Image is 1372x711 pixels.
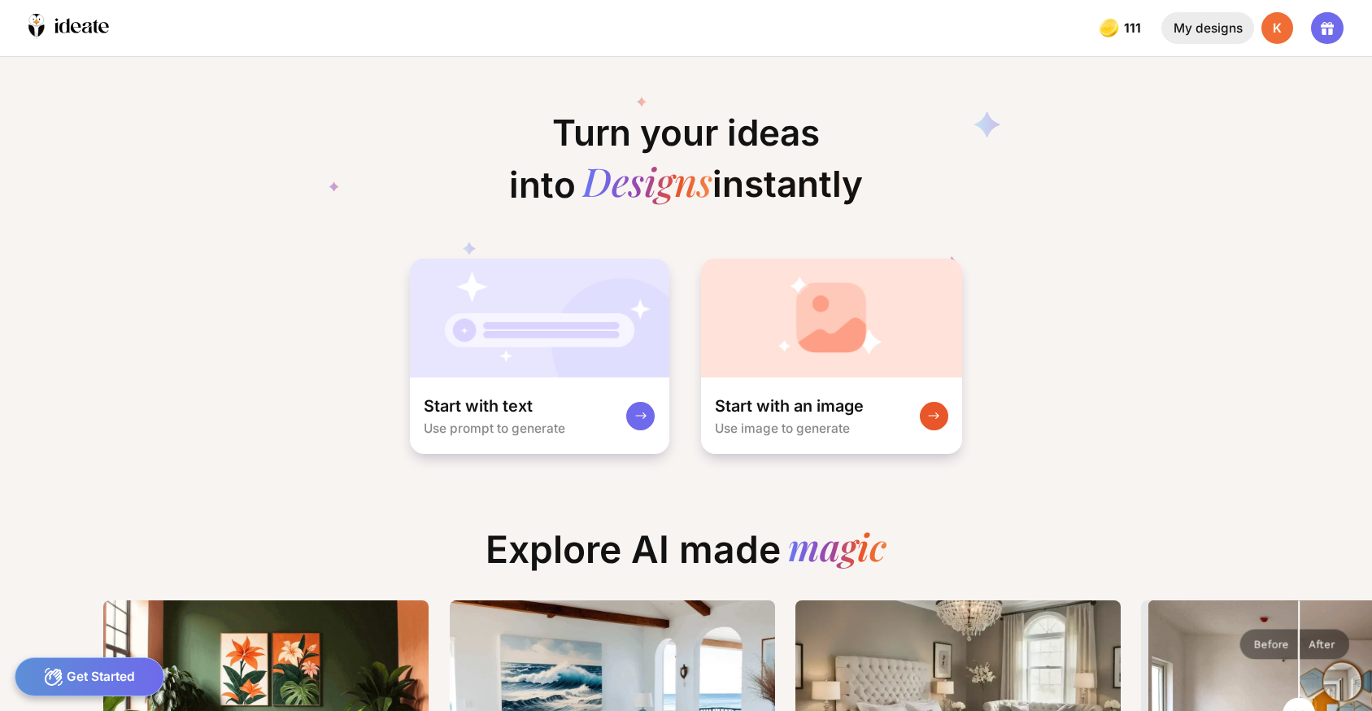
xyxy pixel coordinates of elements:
div: Start with text [424,395,533,417]
div: My designs [1161,12,1253,45]
div: Use prompt to generate [424,421,565,436]
img: startWithImageCardBg.jpg [701,259,962,377]
img: startWithTextCardBg.jpg [410,259,669,377]
span: 111 [1124,21,1144,36]
div: Use image to generate [715,421,850,436]
div: Get Started [15,657,165,696]
div: K [1261,12,1294,45]
div: Explore AI made [472,527,901,587]
div: Start with an image [715,395,864,417]
div: magic [788,527,886,572]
